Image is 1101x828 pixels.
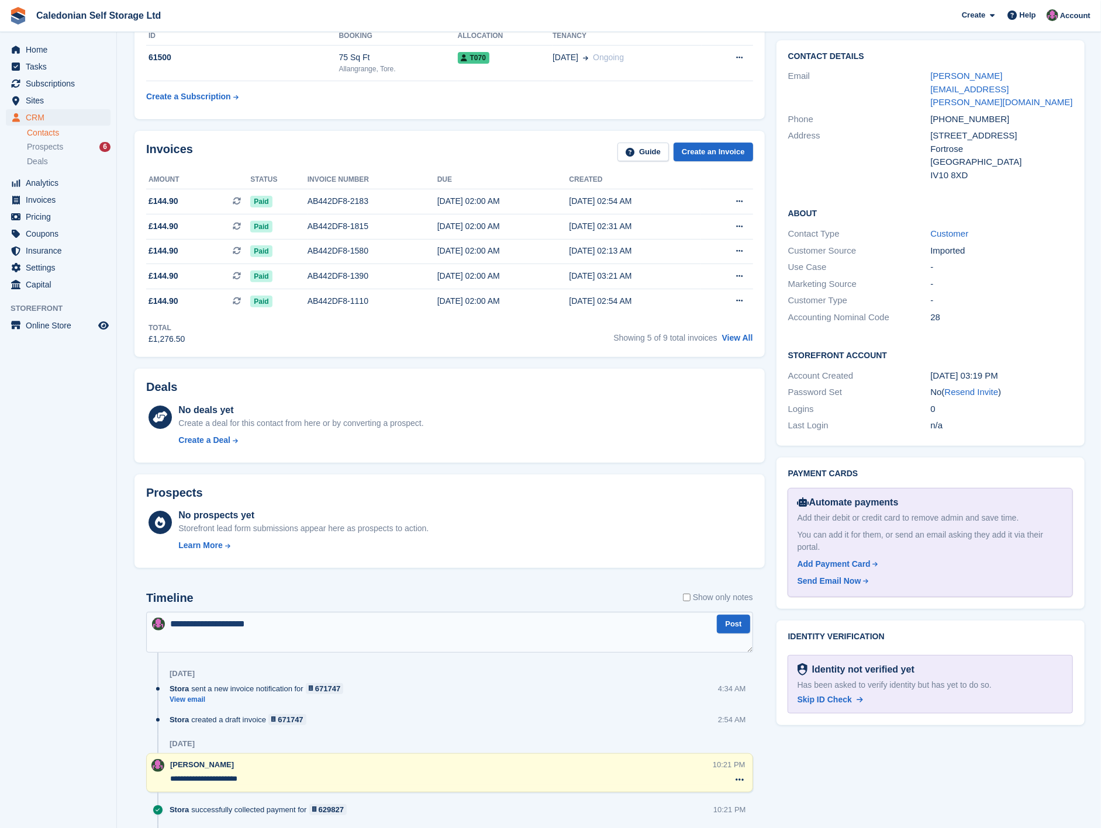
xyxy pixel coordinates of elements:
[27,127,111,138] a: Contacts
[437,295,570,307] div: [DATE] 02:00 AM
[250,221,272,233] span: Paid
[149,220,178,233] span: £144.90
[717,615,750,634] button: Post
[788,261,931,274] div: Use Case
[553,51,578,64] span: [DATE]
[570,245,702,257] div: [DATE] 02:13 AM
[798,496,1064,510] div: Automate payments
[1047,9,1058,21] img: Lois Holling
[9,7,27,25] img: stora-icon-8386f47178a22dfd0bd8f6a31ec36ba5ce8667c1dd55bd0f319d3a0aa187defe.svg
[268,714,306,725] a: 671747
[570,171,702,189] th: Created
[26,209,96,225] span: Pricing
[99,142,111,152] div: 6
[930,419,1073,432] div: n/a
[170,695,349,705] a: View email
[146,143,193,162] h2: Invoices
[458,27,553,46] th: Allocation
[178,508,429,522] div: No prospects yet
[458,52,489,64] span: T070
[149,195,178,207] span: £144.90
[570,195,702,207] div: [DATE] 02:54 AM
[170,714,312,725] div: created a draft invoice
[308,270,437,282] div: AB442DF8-1390
[437,171,570,189] th: Due
[26,317,96,334] span: Online Store
[149,295,178,307] span: £144.90
[339,64,458,74] div: Allangrange, Tore.
[788,386,931,399] div: Password Set
[798,679,1064,691] div: Has been asked to verify identity but has yet to do so.
[27,141,111,153] a: Prospects 6
[930,228,968,238] a: Customer
[945,387,999,397] a: Resend Invite
[146,51,339,64] div: 61500
[553,27,702,46] th: Tenancy
[930,113,1073,126] div: [PHONE_NUMBER]
[149,270,178,282] span: £144.90
[6,58,111,75] a: menu
[146,591,194,605] h2: Timeline
[930,169,1073,182] div: IV10 8XD
[1060,10,1090,22] span: Account
[722,333,753,342] a: View All
[6,242,111,259] a: menu
[146,86,239,108] a: Create a Subscription
[788,70,931,109] div: Email
[6,209,111,225] a: menu
[962,9,985,21] span: Create
[26,259,96,276] span: Settings
[570,270,702,282] div: [DATE] 03:21 AM
[788,294,931,307] div: Customer Type
[170,760,234,769] span: [PERSON_NAME]
[178,417,423,429] div: Create a deal for this contact from here or by converting a prospect.
[683,591,753,604] label: Show only notes
[6,192,111,208] a: menu
[788,227,931,241] div: Contact Type
[6,109,111,126] a: menu
[178,522,429,535] div: Storefront lead form submissions appear here as prospects to action.
[6,41,111,58] a: menu
[149,323,185,333] div: Total
[250,296,272,307] span: Paid
[807,663,914,677] div: Identity not verified yet
[788,403,931,416] div: Logins
[339,27,458,46] th: Booking
[930,294,1073,307] div: -
[309,804,347,815] a: 629827
[930,311,1073,324] div: 28
[713,759,745,770] div: 10:21 PM
[308,171,437,189] th: Invoice number
[149,333,185,345] div: £1,276.50
[718,683,746,694] div: 4:34 AM
[27,141,63,153] span: Prospects
[170,714,189,725] span: Stora
[798,512,1064,524] div: Add their debit or credit card to remove admin and save time.
[930,71,1072,107] a: [PERSON_NAME][EMAIL_ADDRESS][PERSON_NAME][DOMAIN_NAME]
[570,220,702,233] div: [DATE] 02:31 AM
[683,591,691,604] input: Show only notes
[437,270,570,282] div: [DATE] 02:00 AM
[788,311,931,324] div: Accounting Nominal Code
[146,27,339,46] th: ID
[27,155,111,168] a: Deals
[788,244,931,258] div: Customer Source
[149,245,178,257] span: £144.90
[6,317,111,334] a: menu
[170,683,349,694] div: sent a new invoice notification for
[339,51,458,64] div: 75 Sq Ft
[6,75,111,92] a: menu
[788,113,931,126] div: Phone
[788,369,931,383] div: Account Created
[306,683,344,694] a: 671747
[6,226,111,242] a: menu
[308,245,437,257] div: AB442DF8-1580
[250,171,307,189] th: Status
[178,434,230,446] div: Create a Deal
[6,276,111,293] a: menu
[930,129,1073,143] div: [STREET_ADDRESS]
[26,58,96,75] span: Tasks
[798,529,1064,553] div: You can add it for them, or send an email asking they add it via their portal.
[27,156,48,167] span: Deals
[798,694,863,706] a: Skip ID Check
